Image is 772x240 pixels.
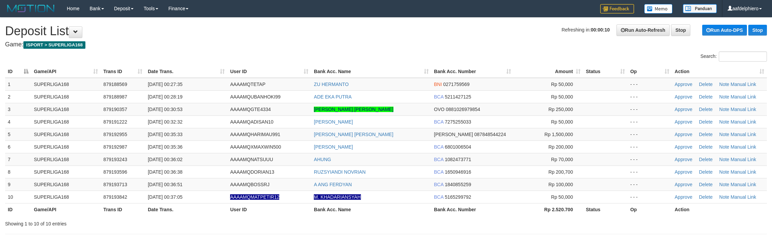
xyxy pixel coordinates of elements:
span: AAAAMQUBANHOKI99 [230,94,281,100]
span: BCA [434,194,444,200]
a: M. KHADARIANSYAH [314,194,361,200]
th: Action: activate to sort column ascending [672,65,767,78]
td: - - - [628,78,672,91]
td: - - - [628,153,672,166]
th: Op [628,203,672,216]
span: [DATE] 00:28:19 [148,94,182,100]
span: AAAAMQTETAP [230,82,265,87]
td: - - - [628,128,672,140]
a: Delete [699,82,712,87]
th: Status [583,203,628,216]
a: Manual Link [731,132,756,137]
span: Copy 5211427125 to clipboard [445,94,471,100]
span: Rp 50,000 [551,119,573,125]
span: Refreshing in: [562,27,610,32]
span: Copy 1082473771 to clipboard [445,157,471,162]
th: Bank Acc. Name [311,203,431,216]
span: [DATE] 00:36:51 [148,182,182,187]
th: User ID: activate to sort column ascending [227,65,311,78]
td: 4 [5,115,31,128]
span: Rp 70,000 [551,157,573,162]
td: SUPERLIGA168 [31,178,101,191]
span: AAAAMQNATSUUU [230,157,273,162]
td: 3 [5,103,31,115]
th: ID [5,203,31,216]
a: Run Auto-Refresh [616,24,670,36]
a: Approve [675,194,692,200]
td: SUPERLIGA168 [31,153,101,166]
th: Trans ID: activate to sort column ascending [101,65,145,78]
img: panduan.png [683,4,717,13]
td: - - - [628,166,672,178]
input: Search: [719,51,767,62]
a: Manual Link [731,169,756,175]
span: BCA [434,144,444,150]
a: Manual Link [731,94,756,100]
td: 6 [5,140,31,153]
a: Note [719,194,729,200]
span: BCA [434,119,444,125]
span: BCA [434,182,444,187]
span: 879193842 [103,194,127,200]
a: [PERSON_NAME] [314,144,353,150]
span: 879193243 [103,157,127,162]
span: 879190357 [103,107,127,112]
span: [DATE] 00:27:35 [148,82,182,87]
td: - - - [628,103,672,115]
span: 879188569 [103,82,127,87]
span: Rp 50,000 [551,82,573,87]
strong: 00:00:10 [591,27,610,32]
a: Note [719,157,729,162]
a: Stop [671,24,690,36]
img: MOTION_logo.png [5,3,57,14]
th: Game/API: activate to sort column ascending [31,65,101,78]
a: Note [719,94,729,100]
td: SUPERLIGA168 [31,128,101,140]
a: Note [719,144,729,150]
img: Button%20Memo.svg [644,4,673,14]
a: AHUNG [314,157,331,162]
span: [DATE] 00:37:05 [148,194,182,200]
a: RUZSYIANDI NOVRIAN [314,169,365,175]
th: ID: activate to sort column descending [5,65,31,78]
a: Delete [699,107,712,112]
span: Rp 50,000 [551,194,573,200]
td: 7 [5,153,31,166]
span: Rp 200,000 [548,144,573,150]
a: ADE EKA PUTRA [314,94,351,100]
a: Manual Link [731,144,756,150]
a: Note [719,119,729,125]
th: Status: activate to sort column ascending [583,65,628,78]
a: Delete [699,132,712,137]
a: Approve [675,182,692,187]
a: Approve [675,144,692,150]
span: BCA [434,94,444,100]
div: Showing 1 to 10 of 10 entries [5,218,317,227]
td: SUPERLIGA168 [31,166,101,178]
a: Stop [748,25,767,36]
td: SUPERLIGA168 [31,103,101,115]
span: [DATE] 00:36:02 [148,157,182,162]
span: [DATE] 00:32:32 [148,119,182,125]
span: Rp 1,500,000 [545,132,573,137]
a: [PERSON_NAME] [PERSON_NAME] [314,132,393,137]
th: Op: activate to sort column ascending [628,65,672,78]
a: Approve [675,169,692,175]
span: BNI [434,82,442,87]
a: Delete [699,182,712,187]
td: 2 [5,90,31,103]
a: A ANG FERDYAN [314,182,352,187]
span: 879191222 [103,119,127,125]
th: Amount: activate to sort column ascending [514,65,583,78]
td: 8 [5,166,31,178]
span: Copy 1840855259 to clipboard [445,182,471,187]
span: AAAAMQADISAN10 [230,119,273,125]
a: Manual Link [731,82,756,87]
a: [PERSON_NAME] [314,119,353,125]
a: Delete [699,194,712,200]
td: 9 [5,178,31,191]
td: 5 [5,128,31,140]
a: Approve [675,107,692,112]
span: [PERSON_NAME] [434,132,473,137]
a: Approve [675,132,692,137]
